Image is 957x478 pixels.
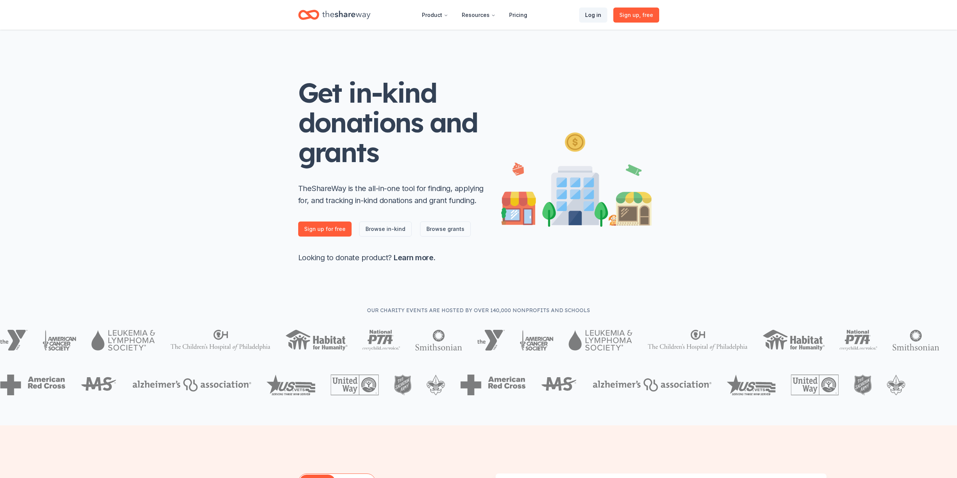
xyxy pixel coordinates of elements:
img: YMCA [477,330,505,351]
img: The Children's Hospital of Philadelphia [648,330,748,351]
img: Alzheimers Association [593,378,711,392]
img: US Vets [266,375,315,395]
img: Habitat for Humanity [763,330,825,351]
img: The Salvation Army [394,375,412,395]
img: US Vets [726,375,776,395]
button: Product [416,8,454,23]
a: Sign up for free [298,222,352,237]
img: Boy Scouts of America [426,375,445,395]
img: Boy Scouts of America [887,375,905,395]
img: Leukemia & Lymphoma Society [569,330,632,351]
img: Leukemia & Lymphoma Society [91,330,155,351]
p: Looking to donate product? . [298,252,486,264]
a: Log in [579,8,607,23]
img: American Cancer Society [520,330,554,351]
img: The Children's Hospital of Philadelphia [170,330,270,351]
img: MS [80,375,117,395]
a: Browse grants [420,222,471,237]
img: National PTA [840,330,878,351]
img: Smithsonian [892,330,939,351]
img: The Salvation Army [854,375,872,395]
h1: Get in-kind donations and grants [298,78,486,167]
img: American Cancer Society [42,330,77,351]
img: MS [541,375,578,395]
a: Sign up, free [613,8,659,23]
img: American Red Cross [460,375,526,395]
p: TheShareWay is the all-in-one tool for finding, applying for, and tracking in-kind donations and ... [298,182,486,206]
a: Home [298,6,370,24]
a: Pricing [503,8,533,23]
img: Smithsonian [415,330,462,351]
img: Alzheimers Association [132,378,251,392]
a: Browse in-kind [359,222,412,237]
img: Habitat for Humanity [285,330,347,351]
img: National PTA [362,330,400,351]
img: United Way [331,375,379,395]
button: Resources [456,8,502,23]
span: Sign up [619,11,653,20]
a: Learn more [394,253,433,262]
img: Illustration for landing page [501,129,652,227]
nav: Main [416,6,533,24]
span: , free [639,12,653,18]
img: United Way [791,375,839,395]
